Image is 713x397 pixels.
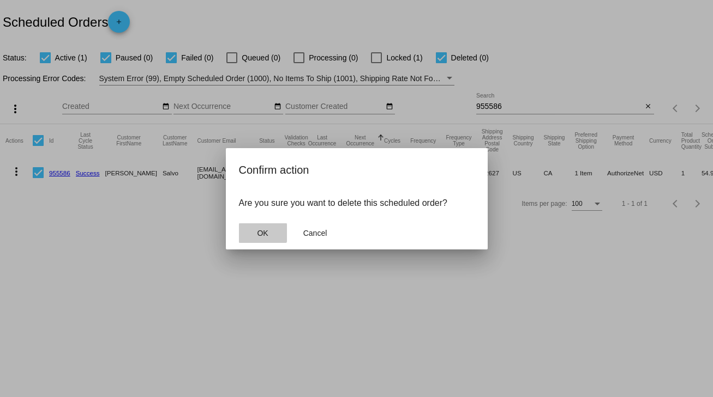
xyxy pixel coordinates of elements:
button: Close dialog [239,223,287,243]
span: OK [257,229,268,237]
button: Close dialog [291,223,339,243]
h2: Confirm action [239,161,475,179]
p: Are you sure you want to delete this scheduled order? [239,198,475,208]
span: Cancel [303,229,327,237]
